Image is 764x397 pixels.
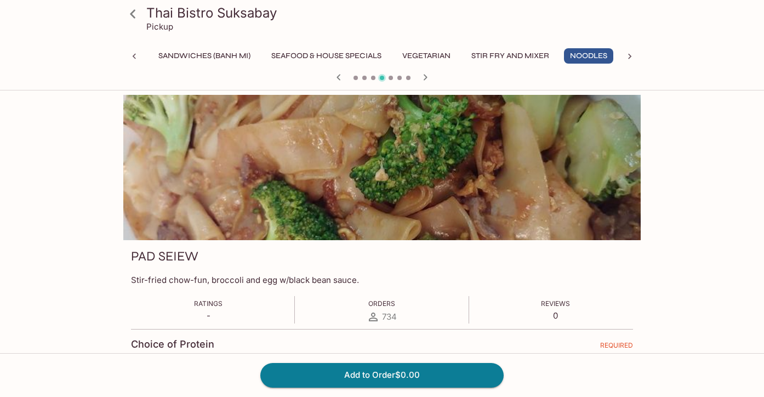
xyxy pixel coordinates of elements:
[368,299,395,308] span: Orders
[396,48,457,64] button: Vegetarian
[194,299,223,308] span: Ratings
[131,248,198,265] h3: PAD SEIEW
[131,338,214,350] h4: Choice of Protein
[265,48,387,64] button: Seafood & House Specials
[382,311,397,322] span: 734
[131,275,633,285] p: Stir-fried chow-fun, broccoli and egg w/black bean sauce.
[541,310,570,321] p: 0
[600,341,633,354] span: REQUIRED
[541,299,570,308] span: Reviews
[146,21,173,32] p: Pickup
[146,4,636,21] h3: Thai Bistro Suksabay
[465,48,555,64] button: Stir Fry and Mixer
[260,363,504,387] button: Add to Order$0.00
[152,48,256,64] button: Sandwiches (Banh Mi)
[564,48,613,64] button: Noodles
[194,310,223,321] p: -
[123,95,641,240] div: PAD SEIEW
